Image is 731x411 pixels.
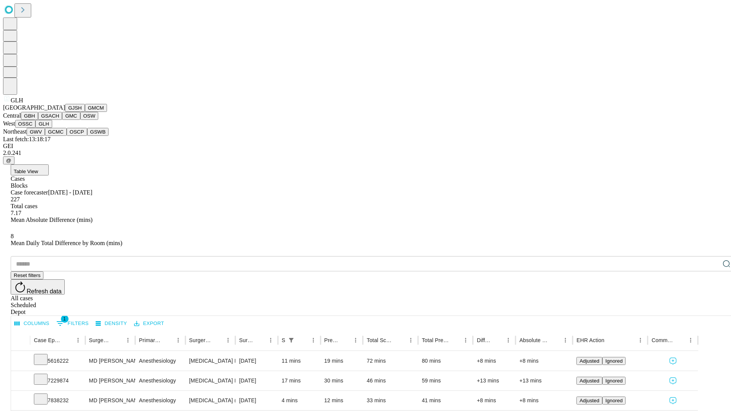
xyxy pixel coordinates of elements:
button: GWV [27,128,45,136]
button: Menu [308,335,319,346]
span: 227 [11,196,20,202]
span: Ignored [605,358,622,364]
div: +8 mins [477,391,512,410]
button: Sort [675,335,685,346]
span: 7.17 [11,210,21,216]
div: Anesthesiology [139,371,181,390]
div: Scheduled In Room Duration [282,337,285,343]
button: Sort [549,335,560,346]
div: +13 mins [477,371,512,390]
button: GSACH [38,112,62,120]
div: Comments [651,337,674,343]
div: 33 mins [367,391,414,410]
button: Show filters [54,317,91,330]
div: 59 mins [422,371,469,390]
button: Expand [15,394,26,408]
button: Sort [395,335,405,346]
button: Menu [173,335,184,346]
button: Adjusted [576,377,602,385]
div: Surgery Date [239,337,254,343]
div: 7838232 [34,391,81,410]
button: Sort [255,335,265,346]
button: Density [94,318,129,330]
button: Select columns [13,318,51,330]
button: GCMC [45,128,67,136]
span: Refresh data [27,288,62,295]
div: 5616222 [34,351,81,371]
div: Primary Service [139,337,161,343]
button: Menu [265,335,276,346]
div: EHR Action [576,337,604,343]
button: Table View [11,164,49,175]
span: Northeast [3,128,27,135]
div: 30 mins [324,371,359,390]
span: Adjusted [579,358,599,364]
div: [MEDICAL_DATA] FLEXIBLE PROXIMAL DIAGNOSTIC [189,371,231,390]
span: Central [3,112,21,119]
div: Absolute Difference [519,337,549,343]
span: Mean Absolute Difference (mins) [11,217,93,223]
button: GMCM [85,104,107,112]
button: Sort [212,335,223,346]
button: GJSH [65,104,85,112]
div: 11 mins [282,351,317,371]
button: Refresh data [11,279,65,295]
span: 8 [11,233,14,239]
button: Adjusted [576,357,602,365]
button: Adjusted [576,397,602,405]
button: OSSC [15,120,36,128]
div: [DATE] [239,351,274,371]
div: 12 mins [324,391,359,410]
div: Anesthesiology [139,391,181,410]
button: Menu [635,335,646,346]
div: 1 active filter [286,335,297,346]
button: Menu [460,335,471,346]
div: Surgeon Name [89,337,111,343]
button: Expand [15,355,26,368]
button: GSWB [87,128,109,136]
div: 4 mins [282,391,317,410]
button: Sort [605,335,616,346]
div: MD [PERSON_NAME] [89,371,131,390]
span: West [3,120,15,127]
div: GEI [3,143,728,150]
div: +8 mins [477,351,512,371]
span: GLH [11,97,23,104]
span: Mean Daily Total Difference by Room (mins) [11,240,122,246]
div: 46 mins [367,371,414,390]
button: Menu [223,335,233,346]
span: [DATE] - [DATE] [48,189,92,196]
span: Ignored [605,398,622,403]
div: +8 mins [519,391,569,410]
button: Sort [62,335,73,346]
div: 41 mins [422,391,469,410]
div: [MEDICAL_DATA] (EGD), FLEXIBLE, TRANSORAL, DIAGNOSTIC [189,391,231,410]
div: [MEDICAL_DATA] FLEXIBLE PROXIMAL DIAGNOSTIC [189,351,231,371]
span: Total cases [11,203,37,209]
div: [DATE] [239,371,274,390]
button: GMC [62,112,80,120]
div: 17 mins [282,371,317,390]
button: Menu [405,335,416,346]
button: GBH [21,112,38,120]
button: Menu [73,335,83,346]
button: Menu [350,335,361,346]
button: Menu [503,335,514,346]
div: Predicted In Room Duration [324,337,339,343]
div: Case Epic Id [34,337,61,343]
div: +13 mins [519,371,569,390]
span: 1 [61,315,69,323]
div: Total Scheduled Duration [367,337,394,343]
span: Adjusted [579,378,599,384]
button: Reset filters [11,271,43,279]
span: Table View [14,169,38,174]
div: 80 mins [422,351,469,371]
button: Show filters [286,335,297,346]
span: Ignored [605,378,622,384]
button: Ignored [602,377,626,385]
button: @ [3,156,14,164]
button: Menu [685,335,696,346]
button: Ignored [602,397,626,405]
button: Expand [15,374,26,388]
button: Menu [123,335,133,346]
